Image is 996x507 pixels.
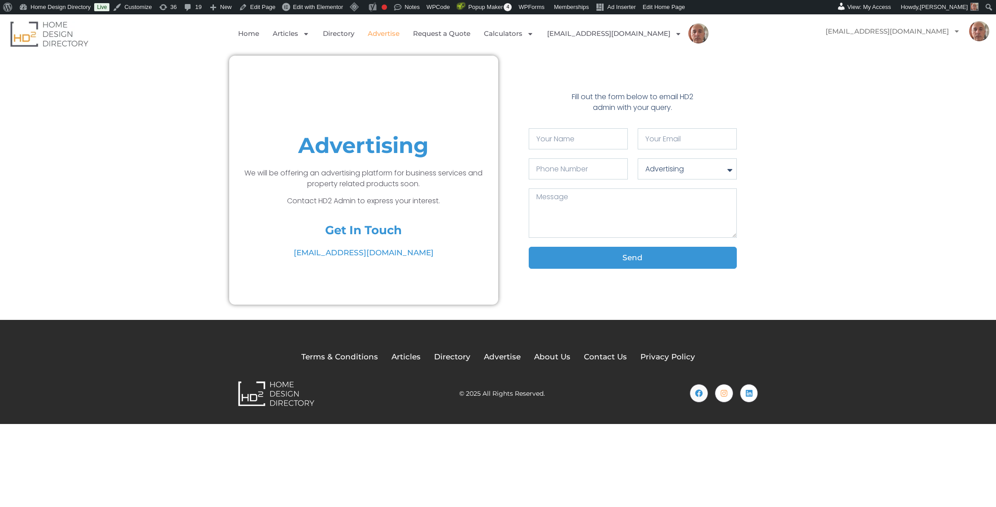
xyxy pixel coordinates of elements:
[391,351,421,363] a: Articles
[584,351,627,363] a: Contact Us
[382,4,387,10] div: Needs improvement
[504,3,512,11] span: 4
[547,23,682,44] a: [EMAIL_ADDRESS][DOMAIN_NAME]
[434,351,470,363] a: Directory
[622,254,643,262] span: Send
[817,21,969,42] a: [EMAIL_ADDRESS][DOMAIN_NAME]
[638,128,737,149] input: Your Email
[568,92,698,113] p: Fill out the form below to email HD2 admin with your query.
[529,247,737,269] button: Send
[413,23,470,44] a: Request a Quote
[688,23,709,44] img: Mark Czernkowski
[484,351,521,363] a: Advertise
[529,128,737,278] form: Contact Form
[202,23,745,44] nav: Menu
[368,23,400,44] a: Advertise
[323,23,354,44] a: Directory
[293,4,343,10] span: Edit with Elementor
[529,128,628,149] input: Your Name
[301,351,378,363] a: Terms & Conditions
[234,247,494,259] a: [EMAIL_ADDRESS][DOMAIN_NAME]
[294,247,434,259] span: [EMAIL_ADDRESS][DOMAIN_NAME]
[234,132,494,159] h1: Advertising
[484,23,534,44] a: Calculators
[94,3,109,11] a: Live
[534,351,570,363] a: About Us
[234,168,494,189] p: We will be offering an advertising platform for business services and property related products s...
[234,196,494,206] p: Contact HD2 Admin to express your interest.
[817,21,989,42] nav: Menu
[529,158,628,179] input: Only numbers and phone characters (#, -, *, etc) are accepted.
[238,23,259,44] a: Home
[920,4,968,10] span: [PERSON_NAME]
[459,390,545,397] h2: © 2025 All Rights Reserved.
[640,351,695,363] a: Privacy Policy
[325,222,402,238] h4: Get In Touch
[273,23,309,44] a: Articles
[969,21,989,41] img: Mark Czernkowski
